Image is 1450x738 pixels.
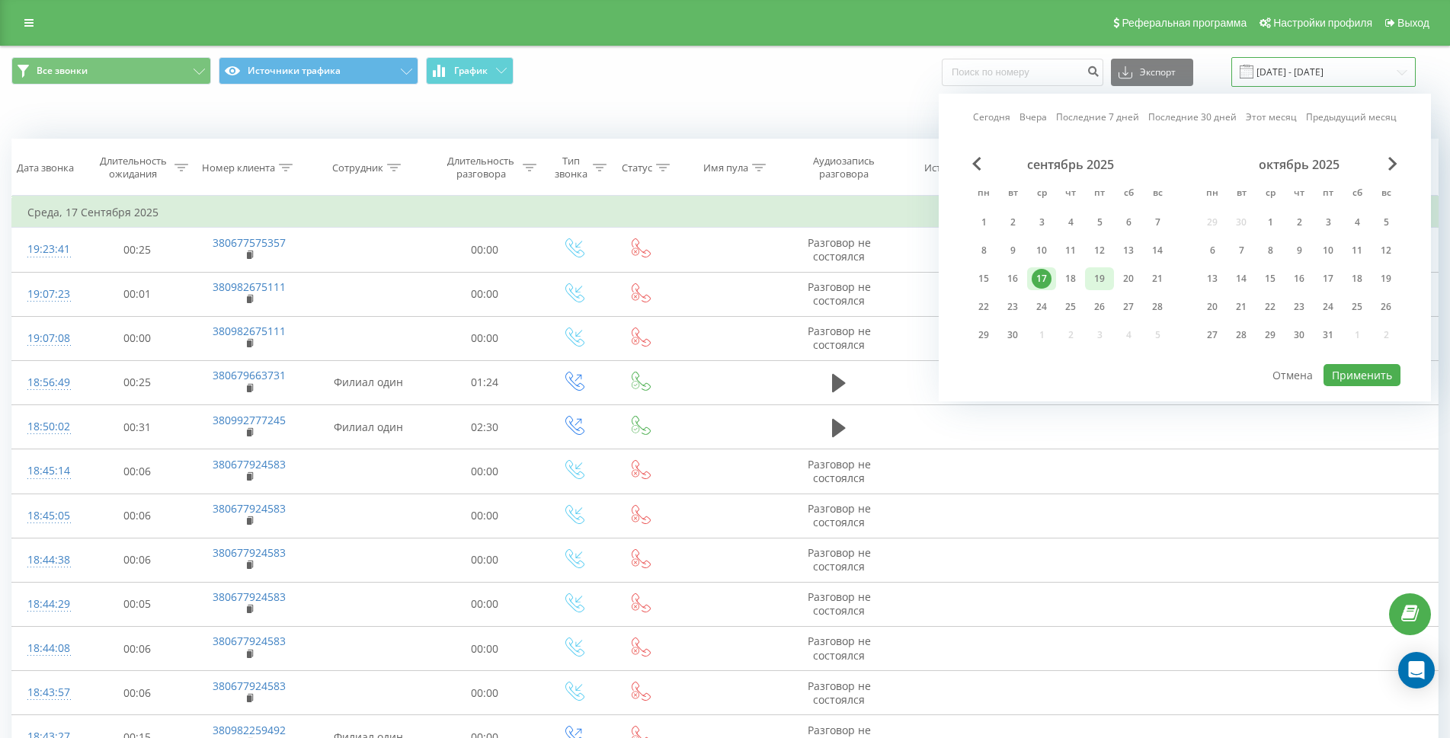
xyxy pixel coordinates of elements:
[27,324,67,353] div: 19:07:08
[1289,241,1309,260] div: 9
[213,368,286,382] a: 380679663731
[1085,211,1114,234] div: пт 5 сент. 2025 г.
[969,296,998,318] div: пн 22 сент. 2025 г.
[703,161,748,174] div: Имя пула
[82,228,192,272] td: 00:25
[213,679,286,693] a: 380677924583
[27,235,67,264] div: 19:23:41
[1289,269,1309,289] div: 16
[1372,296,1400,318] div: вс 26 окт. 2025 г.
[1032,212,1051,232] div: 3
[1198,324,1227,347] div: пн 27 окт. 2025 г.
[1001,183,1024,206] abbr: вторник
[1227,296,1256,318] div: вт 21 окт. 2025 г.
[1003,269,1023,289] div: 16
[1148,212,1167,232] div: 7
[1398,652,1435,688] div: Open Intercom Messenger
[808,324,871,352] span: Разговор не состоялся
[27,634,67,663] div: 18:44:08
[1285,296,1314,318] div: чт 23 окт. 2025 г.
[974,212,994,232] div: 1
[1090,212,1109,232] div: 5
[306,360,430,404] td: Филиал один
[1343,296,1372,318] div: сб 25 окт. 2025 г.
[213,634,286,648] a: 380677924583
[82,627,192,671] td: 00:06
[974,269,994,289] div: 15
[12,197,1439,228] td: Среда, 17 Сентября 2025
[1032,297,1051,317] div: 24
[1346,183,1368,206] abbr: суббота
[1146,183,1169,206] abbr: воскресенье
[808,589,871,618] span: Разговор не состоялся
[1376,269,1396,289] div: 19
[1032,241,1051,260] div: 10
[82,360,192,404] td: 00:25
[1119,269,1138,289] div: 20
[11,57,211,85] button: Все звонки
[924,161,971,174] div: Источник
[1202,325,1222,345] div: 27
[1256,296,1285,318] div: ср 22 окт. 2025 г.
[969,267,998,290] div: пн 15 сент. 2025 г.
[1003,297,1023,317] div: 23
[1119,241,1138,260] div: 13
[1314,239,1343,262] div: пт 10 окт. 2025 г.
[430,405,539,449] td: 02:30
[1088,183,1111,206] abbr: пятница
[1148,297,1167,317] div: 28
[1347,297,1367,317] div: 25
[1306,110,1397,124] a: Предыдущий месяц
[1056,239,1085,262] div: чт 11 сент. 2025 г.
[27,545,67,575] div: 18:44:38
[27,678,67,708] div: 18:43:57
[1122,17,1247,29] span: Реферальная программа
[1324,364,1400,386] button: Применить
[1259,183,1282,206] abbr: среда
[1343,267,1372,290] div: сб 18 окт. 2025 г.
[1198,239,1227,262] div: пн 6 окт. 2025 г.
[202,161,275,174] div: Номер клиента
[1119,212,1138,232] div: 6
[1314,296,1343,318] div: пт 24 окт. 2025 г.
[430,494,539,538] td: 00:00
[1019,110,1047,124] a: Вчера
[1119,297,1138,317] div: 27
[1003,325,1023,345] div: 30
[1246,110,1297,124] a: Этот месяц
[1260,212,1280,232] div: 1
[1003,241,1023,260] div: 9
[82,538,192,582] td: 00:06
[1285,267,1314,290] div: чт 16 окт. 2025 г.
[1027,211,1056,234] div: ср 3 сент. 2025 г.
[1231,269,1251,289] div: 14
[1114,239,1143,262] div: сб 13 сент. 2025 г.
[1061,241,1080,260] div: 11
[808,235,871,264] span: Разговор не состоялся
[430,627,539,671] td: 00:00
[1372,211,1400,234] div: вс 5 окт. 2025 г.
[969,324,998,347] div: пн 29 сент. 2025 г.
[1231,297,1251,317] div: 21
[808,280,871,308] span: Разговор не состоялся
[1027,239,1056,262] div: ср 10 сент. 2025 г.
[213,545,286,560] a: 380677924583
[1231,325,1251,345] div: 28
[306,405,430,449] td: Филиал один
[1085,267,1114,290] div: пт 19 сент. 2025 г.
[1289,325,1309,345] div: 30
[1003,212,1023,232] div: 2
[1198,267,1227,290] div: пн 13 окт. 2025 г.
[808,501,871,529] span: Разговор не состоялся
[1090,269,1109,289] div: 19
[622,161,652,174] div: Статус
[430,360,539,404] td: 01:24
[82,671,192,715] td: 00:06
[1114,296,1143,318] div: сб 27 сент. 2025 г.
[430,449,539,494] td: 00:00
[554,155,589,181] div: Тип звонка
[1285,324,1314,347] div: чт 30 окт. 2025 г.
[998,324,1027,347] div: вт 30 сент. 2025 г.
[973,110,1010,124] a: Сегодня
[1314,211,1343,234] div: пт 3 окт. 2025 г.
